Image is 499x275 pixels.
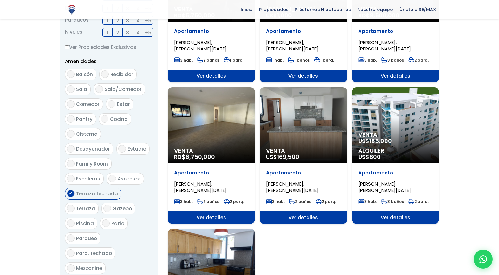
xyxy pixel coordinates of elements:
[76,71,93,78] span: Balcón
[185,153,215,161] span: 6,750,000
[67,219,75,227] input: Piscina
[101,115,108,123] input: Cocina
[76,250,112,257] span: Parq. Techado
[266,153,299,161] span: US$
[110,71,133,78] span: Recibidor
[358,147,433,154] span: Alquiler
[126,29,129,36] span: 3
[381,57,404,63] span: 3 baños
[266,57,284,63] span: 1 hab.
[76,86,87,93] span: Sala
[174,199,193,204] span: 3 hab.
[266,39,319,52] span: [PERSON_NAME], [PERSON_NAME][DATE]
[266,28,340,35] p: Apartamento
[168,211,255,224] span: Ver detalles
[102,219,110,227] input: Patio
[66,4,77,15] img: Logo de REMAX
[358,170,433,176] p: Apartamento
[65,16,89,25] span: Parqueos
[110,116,128,122] span: Cocina
[288,57,310,63] span: 1 baños
[174,39,227,52] span: [PERSON_NAME], [PERSON_NAME][DATE]
[118,175,140,182] span: Ascensor
[266,147,340,154] span: Venta
[277,153,299,161] span: 169,500
[76,131,98,137] span: Cisterna
[107,16,108,24] span: 1
[381,199,404,204] span: 3 baños
[358,137,392,145] span: US$
[67,70,75,78] input: Balcón
[116,16,119,24] span: 2
[76,146,110,152] span: Desayunador
[168,87,255,224] a: Venta RD$6,750,000 Apartamento [PERSON_NAME], [PERSON_NAME][DATE] 3 hab. 2 baños 2 parq. Ver deta...
[352,87,439,224] a: Venta US$185,000 Alquiler US$800 Apartamento [PERSON_NAME], [PERSON_NAME][DATE] 3 hab. 3 baños 2 ...
[369,137,392,145] span: 185,000
[408,57,429,63] span: 2 parq.
[67,85,75,93] input: Sala
[314,57,334,63] span: 1 parq.
[354,5,396,14] span: Nuestro equipo
[105,86,142,93] span: Sala/Comedor
[237,5,256,14] span: Inicio
[127,146,146,152] span: Estudio
[266,180,319,193] span: [PERSON_NAME], [PERSON_NAME][DATE]
[76,220,94,227] span: Piscina
[145,29,151,36] span: +5
[67,205,75,212] input: Terraza
[67,100,75,108] input: Comedor
[174,57,193,63] span: 3 hab.
[65,57,153,65] p: Amenidades
[111,220,124,227] span: Patio
[76,160,108,167] span: Family Room
[174,147,249,154] span: Venta
[358,180,411,193] span: [PERSON_NAME], [PERSON_NAME][DATE]
[358,28,433,35] p: Apartamento
[316,199,336,204] span: 2 parq.
[260,211,347,224] span: Ver detalles
[108,100,115,108] input: Estar
[118,145,126,153] input: Estudio
[168,70,255,82] span: Ver detalles
[101,70,109,78] input: Recibidor
[76,205,95,212] span: Terraza
[67,234,75,242] input: Parqueo
[358,57,377,63] span: 3 hab.
[289,199,311,204] span: 2 baños
[108,175,116,182] input: Ascensor
[358,132,433,138] span: Venta
[174,28,249,35] p: Apartamento
[260,87,347,224] a: Venta US$169,500 Apartamento [PERSON_NAME], [PERSON_NAME][DATE] 3 hab. 2 baños 2 parq. Ver detalles
[117,101,130,108] span: Estar
[67,160,75,167] input: Family Room
[352,70,439,82] span: Ver detalles
[174,180,227,193] span: [PERSON_NAME], [PERSON_NAME][DATE]
[76,116,93,122] span: Pantry
[136,16,139,24] span: 4
[76,190,118,197] span: Terraza techada
[67,249,75,257] input: Parq. Techado
[67,264,75,272] input: Mezzanine
[224,57,243,63] span: 1 parq.
[369,153,381,161] span: 800
[197,199,219,204] span: 2 baños
[358,199,377,204] span: 3 hab.
[396,5,439,14] span: Únete a RE/MAX
[260,70,347,82] span: Ver detalles
[116,29,119,36] span: 2
[224,199,244,204] span: 2 parq.
[67,175,75,182] input: Escaleras
[67,145,75,153] input: Desayunador
[67,190,75,197] input: Terraza techada
[95,85,103,93] input: Sala/Comedor
[174,153,215,161] span: RD$
[266,170,340,176] p: Apartamento
[76,235,97,242] span: Parqueo
[65,28,82,37] span: Niveles
[107,29,108,36] span: 1
[76,101,100,108] span: Comedor
[67,130,75,138] input: Cisterna
[256,5,292,14] span: Propiedades
[358,153,381,161] span: US$
[352,211,439,224] span: Ver detalles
